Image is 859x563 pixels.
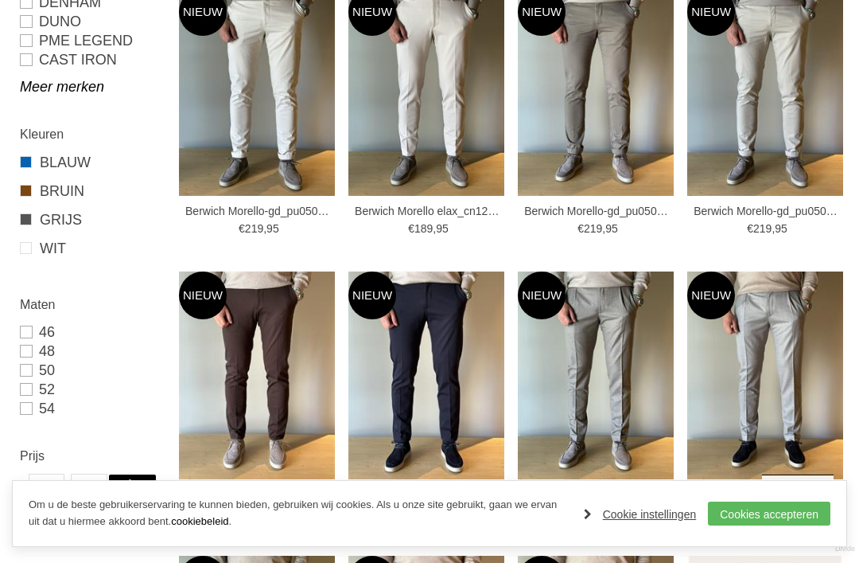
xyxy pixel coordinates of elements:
[762,475,834,546] a: Terug naar boven
[20,181,161,201] a: BRUIN
[20,31,161,50] a: PME LEGEND
[414,222,433,235] span: 189
[408,222,414,235] span: €
[355,204,502,218] a: Berwich Morello elax_cn1217x Broeken en Pantalons
[20,342,161,361] a: 48
[20,50,161,69] a: CAST IRON
[605,222,618,235] span: 95
[524,204,671,218] a: Berwich Morello-gd_pu0506x Broeken en Pantalons
[20,238,161,259] a: WIT
[263,222,266,235] span: ,
[687,272,843,479] img: Berwich Retrolong_vb8996 Broeken en Pantalons
[185,204,332,218] a: Berwich Morello-gd_pu0506x Broeken en Pantalons
[29,497,568,530] p: Om u de beste gebruikerservaring te kunnen bieden, gebruiken wij cookies. Als u onze site gebruik...
[20,124,161,144] h2: Kleuren
[775,222,787,235] span: 95
[747,222,753,235] span: €
[20,380,161,399] a: 52
[584,222,602,235] span: 219
[20,12,161,31] a: Duno
[348,272,504,479] img: Berwich Morello elax_cn1217x Broeken en Pantalons
[772,222,775,235] span: ,
[518,272,674,479] img: Berwich Retrolong_vb8996 Broeken en Pantalons
[602,222,605,235] span: ,
[20,474,28,498] span: €
[20,152,161,173] a: BLAUW
[239,222,245,235] span: €
[20,361,161,380] a: 50
[65,474,70,498] span: -
[20,399,161,418] a: 54
[20,209,161,230] a: GRIJS
[753,222,772,235] span: 219
[266,222,279,235] span: 95
[20,446,161,466] h2: Prijs
[708,502,830,526] a: Cookies accepteren
[433,222,436,235] span: ,
[577,222,584,235] span: €
[20,323,161,342] a: 46
[584,502,697,526] a: Cookie instellingen
[20,77,161,96] a: Meer merken
[694,204,841,218] a: Berwich Morello-gd_pu0506x Broeken en Pantalons
[245,222,263,235] span: 219
[179,272,335,479] img: Berwich Morello elax_cn1217x Broeken en Pantalons
[436,222,449,235] span: 95
[171,515,228,527] a: cookiebeleid
[20,295,161,315] h2: Maten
